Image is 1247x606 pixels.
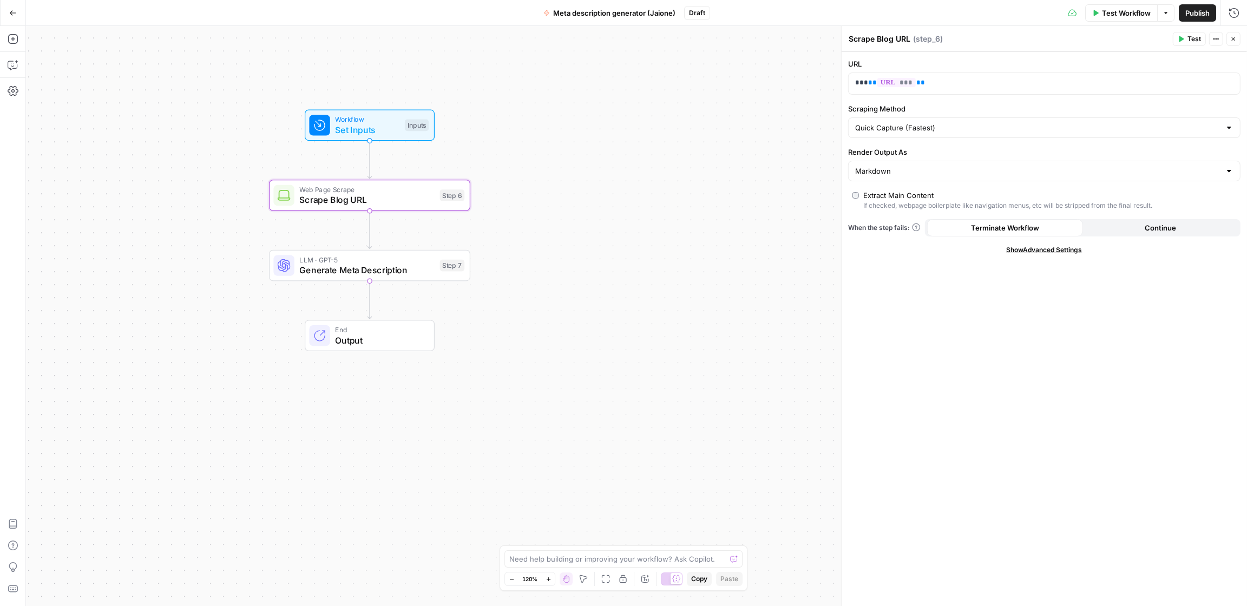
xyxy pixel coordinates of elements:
[367,210,371,249] g: Edge from step_6 to step_7
[335,123,399,136] span: Set Inputs
[849,34,910,44] textarea: Scrape Blog URL
[440,260,465,272] div: Step 7
[691,574,707,584] span: Copy
[687,572,712,586] button: Copy
[716,572,743,586] button: Paste
[848,223,921,233] a: When the step fails:
[913,34,943,44] span: ( step_6 )
[1145,222,1176,233] span: Continue
[848,147,1241,157] label: Render Output As
[299,254,435,265] span: LLM · GPT-5
[1085,4,1157,22] button: Test Workflow
[1179,4,1216,22] button: Publish
[269,110,470,141] div: WorkflowSet InputsInputs
[405,120,429,131] div: Inputs
[522,575,537,583] span: 120%
[848,58,1241,69] label: URL
[335,114,399,124] span: Workflow
[855,122,1220,133] input: Quick Capture (Fastest)
[269,250,470,281] div: LLM · GPT-5Generate Meta DescriptionStep 7
[299,264,435,276] span: Generate Meta Description
[299,185,435,195] span: Web Page Scrape
[1185,8,1210,18] span: Publish
[689,8,705,18] span: Draft
[553,8,675,18] span: Meta description generator (Jaione)
[299,193,435,206] span: Scrape Blog URL
[367,280,371,319] g: Edge from step_7 to end
[1006,245,1082,255] span: Show Advanced Settings
[848,103,1241,114] label: Scraping Method
[720,574,738,584] span: Paste
[367,140,371,179] g: Edge from start to step_6
[1173,32,1206,46] button: Test
[863,201,1152,210] div: If checked, webpage boilerplate like navigation menus, etc will be stripped from the final result.
[855,166,1220,176] input: Markdown
[971,222,1039,233] span: Terminate Workflow
[335,325,423,335] span: End
[440,189,465,201] div: Step 6
[1082,219,1238,236] button: Continue
[1187,34,1201,44] span: Test
[269,180,470,211] div: Web Page ScrapeScrape Blog URLStep 6
[852,192,859,199] input: Extract Main ContentIf checked, webpage boilerplate like navigation menus, etc will be stripped f...
[269,320,470,351] div: EndOutput
[335,334,423,347] span: Output
[537,4,682,22] button: Meta description generator (Jaione)
[863,190,934,201] div: Extract Main Content
[1102,8,1151,18] span: Test Workflow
